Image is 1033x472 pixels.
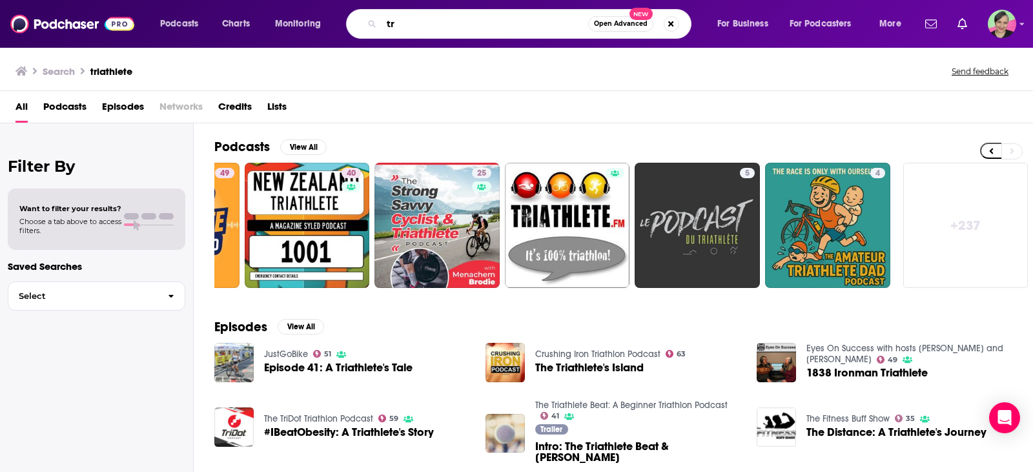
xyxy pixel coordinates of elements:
a: 59 [378,415,399,422]
a: 35 [895,415,915,422]
a: Eyes On Success with hosts Peter and Nancy Torpey [806,343,1003,365]
a: PodcastsView All [214,139,327,155]
a: Credits [218,96,252,123]
span: Select [8,292,158,300]
a: 63 [666,350,686,358]
span: For Business [717,15,768,33]
a: 49 [215,168,234,178]
a: 4 [870,168,885,178]
span: Podcasts [160,15,198,33]
span: Choose a tab above to access filters. [19,217,121,235]
span: 40 [347,167,356,180]
span: For Podcasters [790,15,852,33]
span: 59 [389,416,398,422]
a: Intro: The Triathlete Beat & Jeremy Tri [535,441,741,463]
a: Lists [267,96,287,123]
a: 25 [374,163,500,288]
button: Select [8,282,185,311]
a: 41 [540,412,560,420]
span: Want to filter your results? [19,204,121,213]
button: View All [280,139,327,155]
a: The Triathlete Beat: A Beginner Triathlon Podcast [535,400,728,411]
span: 4 [875,167,880,180]
div: Open Intercom Messenger [989,402,1020,433]
button: Show profile menu [988,10,1016,38]
img: Episode 41: A Triathlete's Tale [214,343,254,382]
input: Search podcasts, credits, & more... [382,14,588,34]
a: 25 [472,168,491,178]
img: Podchaser - Follow, Share and Rate Podcasts [10,12,134,36]
a: Charts [214,14,258,34]
span: Logged in as LizDVictoryBelt [988,10,1016,38]
a: 1838 Ironman Triathlete [806,367,928,378]
a: JustGoBike [264,349,308,360]
a: 40 [342,168,361,178]
img: Intro: The Triathlete Beat & Jeremy Tri [486,414,525,453]
a: Show notifications dropdown [952,13,972,35]
span: Networks [159,96,203,123]
a: +237 [903,163,1028,288]
a: Episodes [102,96,144,123]
a: All [15,96,28,123]
span: 63 [677,351,686,357]
h2: Filter By [8,157,185,176]
img: User Profile [988,10,1016,38]
span: 51 [324,351,331,357]
a: Podcasts [43,96,87,123]
span: Trailer [540,426,562,433]
a: 5 [740,168,755,178]
span: 49 [888,357,897,363]
span: Intro: The Triathlete Beat & [PERSON_NAME] [535,441,741,463]
button: open menu [266,14,338,34]
img: 1838 Ironman Triathlete [757,343,796,382]
img: #IBeatObesity: A Triathlete's Story [214,407,254,447]
a: The TriDot Triathlon Podcast [264,413,373,424]
img: The Distance: A Triathlete's Journey [757,407,796,447]
a: 4 [765,163,890,288]
a: The Triathlete's Island [535,362,644,373]
a: 5 [635,163,760,288]
a: The Distance: A Triathlete's Journey [806,427,987,438]
span: 35 [906,416,915,422]
a: 40 [245,163,370,288]
button: Send feedback [948,66,1012,77]
span: Episode 41: A Triathlete's Tale [264,362,413,373]
a: EpisodesView All [214,319,324,335]
button: open menu [781,14,870,34]
button: open menu [151,14,215,34]
a: #IBeatObesity: A Triathlete's Story [264,427,434,438]
button: open menu [708,14,784,34]
div: Search podcasts, credits, & more... [358,9,704,39]
a: Crushing Iron Triathlon Podcast [535,349,660,360]
span: 5 [745,167,750,180]
span: 41 [551,413,559,419]
span: Charts [222,15,250,33]
a: The Fitness Buff Show [806,413,890,424]
span: Monitoring [275,15,321,33]
span: New [629,8,653,20]
button: open menu [870,14,917,34]
h3: Search [43,65,75,77]
button: View All [278,319,324,334]
p: Saved Searches [8,260,185,272]
span: 49 [220,167,229,180]
a: 51 [313,350,332,358]
span: Open Advanced [594,21,648,27]
img: The Triathlete's Island [486,343,525,382]
h3: triathlete [90,65,132,77]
